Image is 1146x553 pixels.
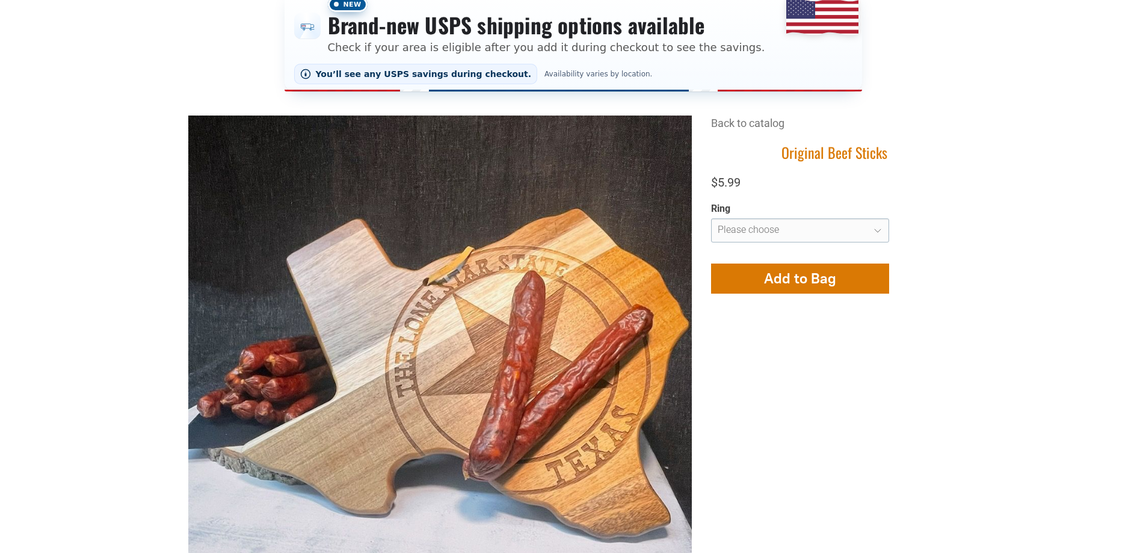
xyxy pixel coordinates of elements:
[542,70,655,78] span: Availability varies by location.
[328,39,765,55] p: Check if your area is eligible after you add it during checkout to see the savings.
[711,143,958,162] h1: Original Beef Sticks
[764,270,836,287] span: Add to Bag
[711,117,784,129] a: Back to catalog
[711,203,889,215] div: Ring
[328,12,765,39] h3: Brand-new USPS shipping options available
[711,116,958,143] div: Breadcrumbs
[711,175,741,190] span: $5.99
[316,69,532,79] span: You’ll see any USPS savings during checkout.
[711,264,889,294] button: Add to Bag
